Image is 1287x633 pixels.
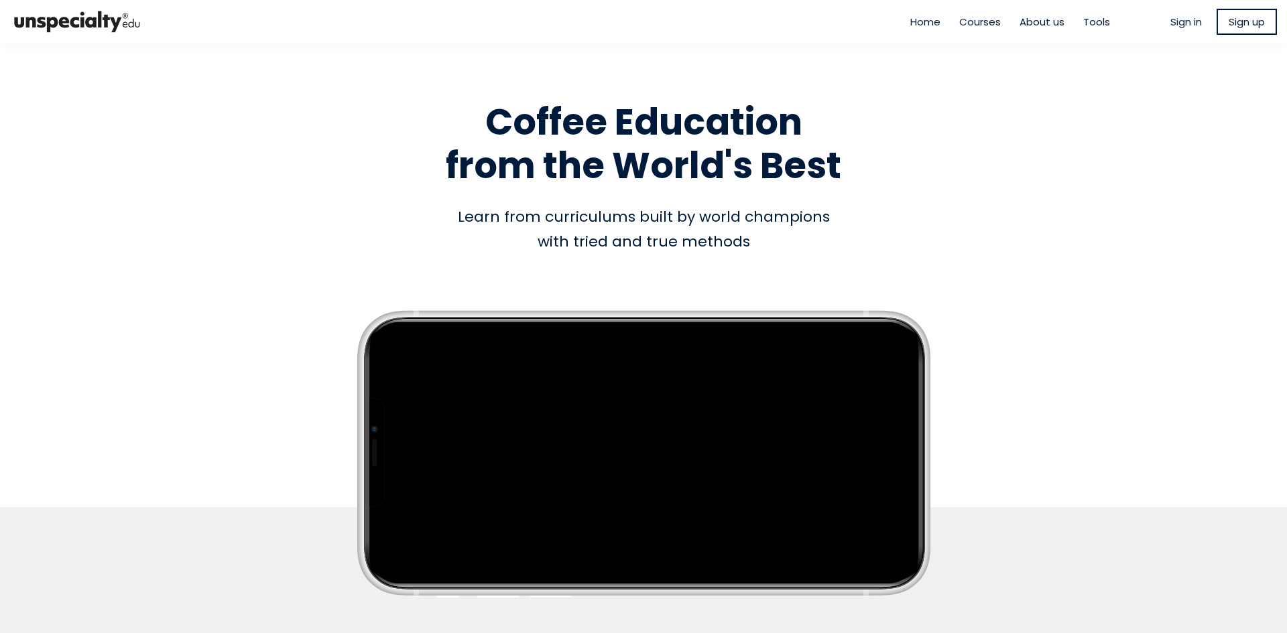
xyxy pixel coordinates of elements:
[1170,14,1202,29] a: Sign in
[10,5,144,38] img: bc390a18feecddb333977e298b3a00a1.png
[910,14,940,29] a: Home
[959,14,1001,29] a: Courses
[1217,9,1277,35] a: Sign up
[1229,14,1265,29] span: Sign up
[1020,14,1064,29] a: About us
[1083,14,1110,29] a: Tools
[261,100,1026,188] h1: Coffee Education from the World's Best
[261,204,1026,255] div: Learn from curriculums built by world champions with tried and true methods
